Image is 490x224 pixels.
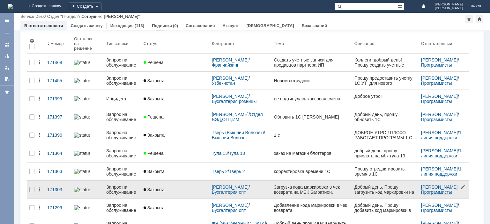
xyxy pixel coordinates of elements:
div: Запрос на обслуживание [106,57,138,68]
div: Запрос на обслуживание [106,166,138,177]
div: Создать [69,3,101,10]
a: Запрос на обслуживание [104,144,141,162]
div: Загрузка кода маркировки в чек возврата на МБК Багратион. [274,184,349,195]
a: statusbar-100 (1).png [71,56,104,69]
div: 171397 [47,114,69,119]
div: / [212,112,269,122]
img: statusbar-100 (1).png [74,133,90,138]
a: В ответственности [24,23,63,28]
div: / [212,169,269,174]
a: Исходящие [110,23,134,28]
span: Решена [144,60,164,65]
a: Аккаунт [223,23,239,28]
a: statusbar-100 (1).png [71,74,104,87]
a: 171455 [45,74,71,87]
span: Закрыта [144,96,165,101]
img: statusbar-100 (1).png [74,151,90,156]
div: Сделать домашней страницей [476,15,483,23]
strong: с попаданием в ОФД. [4,76,52,82]
a: [PERSON_NAME] [212,57,249,62]
a: Запрос на обслуживание [104,108,141,126]
div: 171399 [47,96,69,101]
a: statusbar-100 (1).png [71,165,104,178]
a: 171399 [45,92,71,105]
a: Тверь 2 [212,169,228,174]
div: Действия [37,169,42,174]
a: Тула 13 [212,151,228,156]
a: Франчайзинг [212,62,239,68]
a: Бухгалтерия розницы [212,99,256,104]
a: Service Desk [20,14,45,19]
a: Закрыта [141,183,209,196]
a: [PERSON_NAME] [421,94,458,99]
div: Описание [354,41,375,46]
a: 171299 [45,201,71,214]
a: [PERSON_NAME] [421,130,458,135]
th: Тема [271,34,352,54]
a: Решена [141,111,209,123]
th: Тип заявки [104,34,141,54]
a: Решена [141,147,209,160]
span: Закрыта [144,133,165,138]
a: Отдел "IT-отдел" [47,14,79,19]
a: Запрос на обслуживание [104,199,141,217]
a: statusbar-100 (1).png [71,147,104,160]
div: Действия [37,205,42,210]
div: Добавление кода маркировки в чек возврата. [274,203,349,213]
div: не подтянулась кассовая смена [274,96,349,101]
div: Действия [37,151,42,156]
div: / [421,112,466,122]
div: 171363 [47,169,69,174]
img: statusbar-100 (1).png [74,187,90,192]
a: Мои согласования [2,74,12,84]
a: [PERSON_NAME] [212,94,249,99]
a: statusbar-100 (1).png [71,92,104,105]
span: Настройки [29,38,34,43]
a: Бухгалтерия опт [212,190,246,195]
img: statusbar-100 (1).png [74,169,90,174]
a: Тула 13 [229,151,245,156]
div: / [212,203,269,213]
a: 171363 [45,165,71,178]
span: Решена [144,151,164,156]
a: 171303 [45,183,71,196]
div: Действия [37,60,42,65]
a: не подтянулась кассовая смена [271,92,352,105]
div: 171299 [47,205,69,210]
a: Закрыта [141,201,209,214]
a: Создать заявку [2,28,12,38]
div: Номер [50,41,64,46]
a: [PERSON_NAME] [212,203,249,208]
a: Создать заявку [71,23,103,28]
div: / [421,130,466,140]
span: [PERSON_NAME] [435,3,463,6]
a: [PERSON_NAME] [421,148,458,153]
div: Осталось на решение [74,36,96,51]
a: [PERSON_NAME] [421,112,458,117]
a: 1 линия поддержки МБК [421,166,463,182]
a: Заявки на командах [2,40,12,50]
a: Отдел ВЭД,ОПТ,ИМ [212,112,264,122]
div: / [421,94,466,104]
div: Создать учетные записи для продавцов партнера ИП [PERSON_NAME] ( МБК Стерлитамак) [274,57,349,68]
a: Тверь 2 [229,169,245,174]
th: Ответственный [419,34,469,54]
a: 1 линия поддержки МБК [421,130,463,145]
a: 1 с [271,129,352,141]
a: Запрос на обслуживание [104,163,141,180]
div: Сотрудник "[PERSON_NAME]" [81,14,140,19]
img: statusbar-100 (1).png [74,114,90,119]
div: Новый сотрудник [274,78,349,83]
a: Загрузка кода маркировки в чек возврата на МБК Багратион. [271,181,352,199]
div: / [212,130,269,140]
a: Запрос на обслуживание [104,54,141,71]
div: 171468 [47,60,69,65]
div: / [421,184,466,195]
a: statusbar-100 (1).png [71,129,104,141]
div: Тип заявки [106,41,128,46]
a: [PERSON_NAME] [421,76,458,81]
a: Закрыта [141,129,209,141]
a: 171364 [45,147,71,160]
div: / [421,203,466,213]
a: корректировка времени 1С [271,165,352,178]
